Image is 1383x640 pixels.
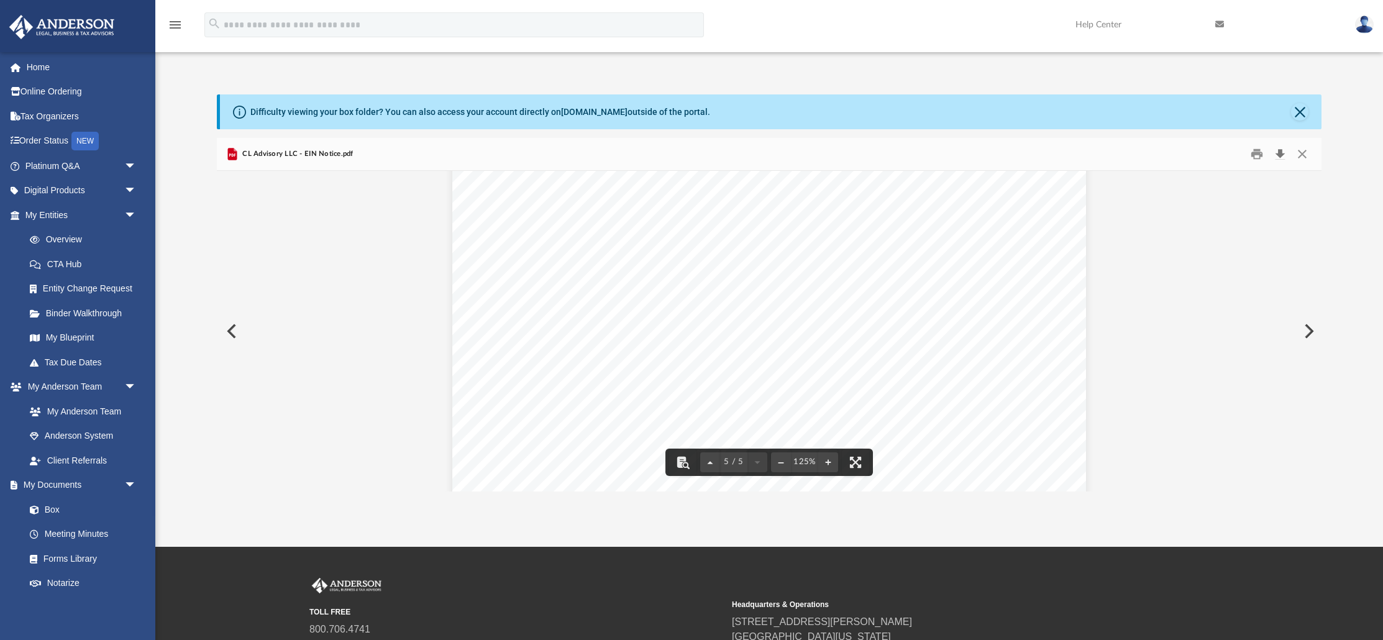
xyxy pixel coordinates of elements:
[801,179,813,190] a: https://www.irs.gov/privacy-disclosure/irs-privacy-policy
[309,606,723,618] small: TOLL FREE
[168,17,183,32] i: menu
[720,449,747,476] button: 5 / 5
[124,178,149,204] span: arrow_drop_down
[17,424,149,449] a: Anderson System
[1355,16,1374,34] img: User Pic
[669,449,696,476] button: Toggle findbar
[17,252,155,277] a: CTA Hub
[208,17,221,30] i: search
[124,375,149,400] span: arrow_drop_down
[124,203,149,228] span: arrow_drop_down
[791,458,818,466] div: Current zoom level
[309,624,370,634] a: 800.706.4741
[309,578,384,594] img: Anderson Advisors Platinum Portal
[17,399,143,424] a: My Anderson Team
[217,171,1321,491] div: File preview
[217,138,1321,491] div: Preview
[9,203,155,227] a: My Entitiesarrow_drop_down
[771,449,791,476] button: Zoom out
[6,15,118,39] img: Anderson Advisors Platinum Portal
[17,497,143,522] a: Box
[217,171,1321,491] div: Document Viewer
[9,178,155,203] a: Digital Productsarrow_drop_down
[818,449,838,476] button: Zoom in
[71,132,99,150] div: NEW
[17,326,149,350] a: My Blueprint
[9,129,155,154] a: Order StatusNEW
[17,301,155,326] a: Binder Walkthrough
[1291,144,1313,163] button: Close
[797,204,808,215] a: https://www.irs.gov/accessibility
[17,227,155,252] a: Overview
[124,595,149,621] span: arrow_drop_down
[9,80,155,104] a: Online Ordering
[240,149,354,160] span: CL Advisory LLC - EIN Notice.pdf
[732,616,912,627] a: [STREET_ADDRESS][PERSON_NAME]
[17,546,143,571] a: Forms Library
[720,458,747,466] span: 5 / 5
[217,314,244,349] button: Previous File
[561,107,628,117] a: [DOMAIN_NAME]
[124,473,149,498] span: arrow_drop_down
[17,277,155,301] a: Entity Change Request
[9,153,155,178] a: Platinum Q&Aarrow_drop_down
[727,177,813,193] a: https://www.irs.gov/privacy-disclosure/irs-privacy-policy
[17,350,155,375] a: Tax Due Dates
[9,595,149,620] a: Online Learningarrow_drop_down
[17,522,149,547] a: Meeting Minutes
[124,153,149,179] span: arrow_drop_down
[250,106,710,119] div: Difficulty viewing your box folder? You can also access your account directly on outside of the p...
[17,571,149,596] a: Notarize
[1269,144,1291,163] button: Download
[9,55,155,80] a: Home
[1291,103,1308,121] button: Close
[731,202,808,217] a: https://www.irs.gov/accessibility
[1294,314,1321,349] button: Next File
[9,473,149,498] a: My Documentsarrow_drop_down
[1244,144,1269,163] button: Print
[9,104,155,129] a: Tax Organizers
[842,449,869,476] button: Enter fullscreen
[700,449,720,476] button: Previous page
[732,599,1146,610] small: Headquarters & Operations
[168,24,183,32] a: menu
[9,375,149,400] a: My Anderson Teamarrow_drop_down
[17,448,149,473] a: Client Referrals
